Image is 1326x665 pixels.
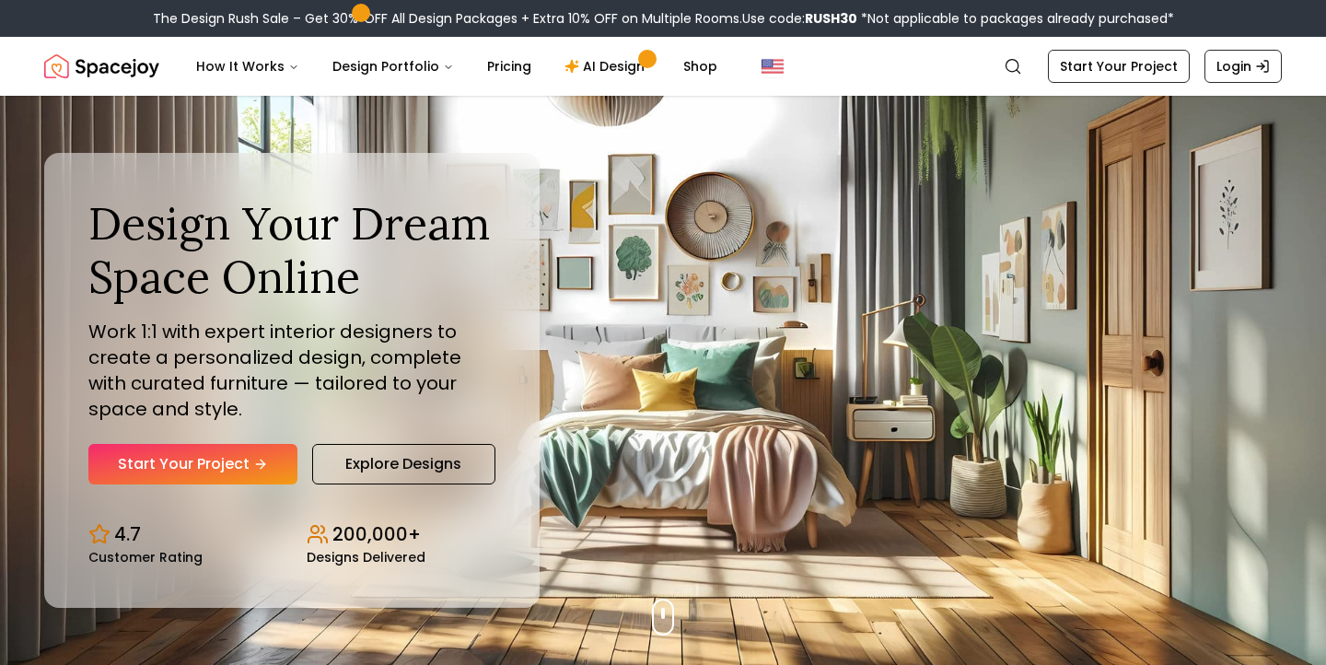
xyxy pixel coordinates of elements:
span: *Not applicable to packages already purchased* [857,9,1174,28]
div: The Design Rush Sale – Get 30% OFF All Design Packages + Extra 10% OFF on Multiple Rooms. [153,9,1174,28]
img: Spacejoy Logo [44,48,159,85]
a: Spacejoy [44,48,159,85]
span: Use code: [742,9,857,28]
a: Start Your Project [1048,50,1190,83]
a: Pricing [472,48,546,85]
b: RUSH30 [805,9,857,28]
small: Designs Delivered [307,551,425,564]
a: Start Your Project [88,444,297,484]
h1: Design Your Dream Space Online [88,197,495,303]
div: Design stats [88,507,495,564]
p: 4.7 [114,521,141,547]
img: United States [762,55,784,77]
a: AI Design [550,48,665,85]
button: How It Works [181,48,314,85]
a: Shop [669,48,732,85]
nav: Main [181,48,732,85]
p: 200,000+ [332,521,421,547]
a: Login [1204,50,1282,83]
nav: Global [44,37,1282,96]
p: Work 1:1 with expert interior designers to create a personalized design, complete with curated fu... [88,319,495,422]
small: Customer Rating [88,551,203,564]
a: Explore Designs [312,444,495,484]
button: Design Portfolio [318,48,469,85]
